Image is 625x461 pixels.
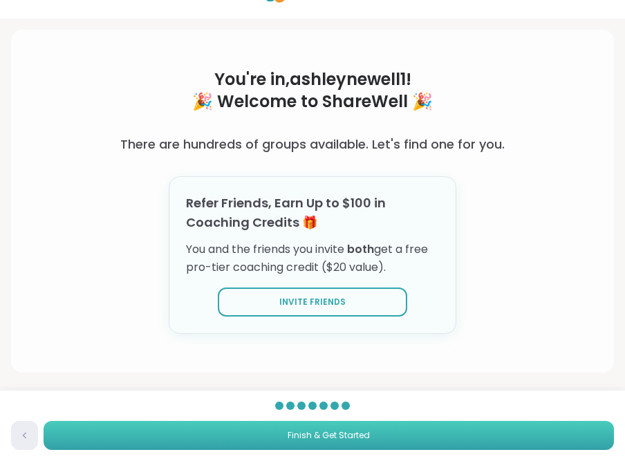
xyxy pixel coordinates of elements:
[288,429,370,442] span: Finish & Get Started
[44,421,614,450] button: Finish & Get Started
[186,194,439,232] h3: Refer Friends, Earn Up to $100 in Coaching Credits 🎁
[279,296,346,308] span: Invite Friends
[120,135,505,154] h3: There are hundreds of groups available. Let's find one for you.
[347,241,374,257] span: both
[73,68,552,113] h1: You're in, ashleynewell1 ! 🎉 Welcome to ShareWell 🎉
[186,241,439,276] p: You and the friends you invite get a free pro-tier coaching credit ($20 value).
[218,288,407,317] button: Invite Friends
